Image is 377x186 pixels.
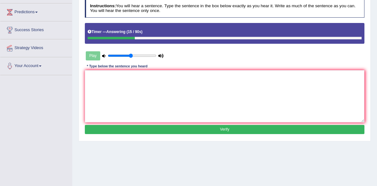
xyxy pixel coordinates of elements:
b: ( [127,30,128,34]
b: Answering [107,30,126,34]
a: Predictions [0,3,72,19]
a: Strategy Videos [0,39,72,55]
a: Success Stories [0,21,72,37]
button: Verify [85,125,365,134]
h5: Timer — [88,30,142,34]
b: ) [141,30,143,34]
b: 15 / 90s [128,30,141,34]
a: Your Account [0,57,72,73]
b: Instructions: [90,3,116,8]
div: * Type below the sentence you heard [85,64,150,69]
